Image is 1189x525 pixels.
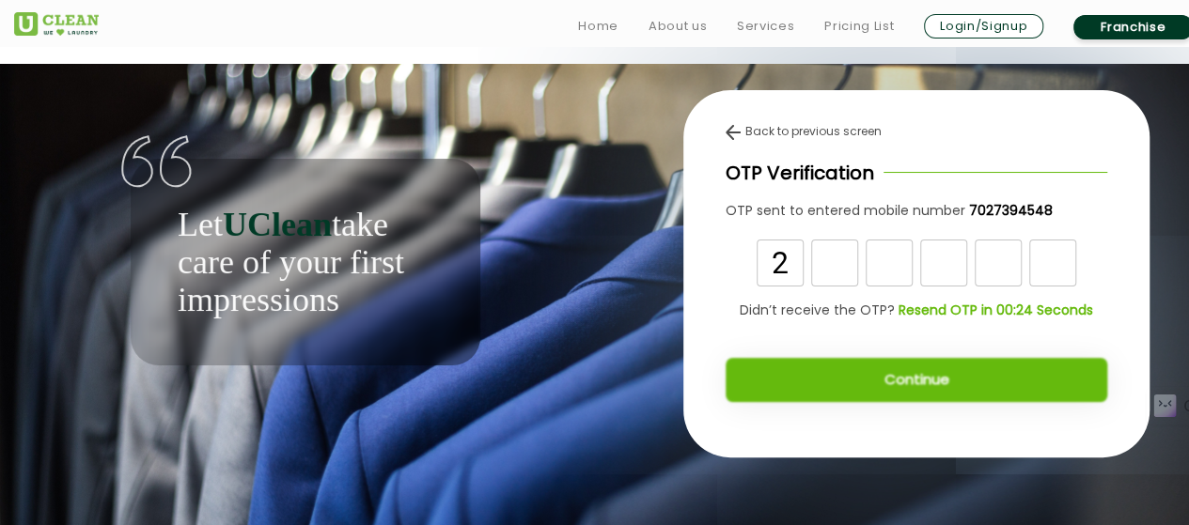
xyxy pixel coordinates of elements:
a: Home [578,15,618,38]
b: Resend OTP in 00:24 Seconds [899,301,1093,319]
b: UClean [223,206,332,243]
b: 7027394548 [969,201,1053,220]
a: 7027394548 [965,201,1053,221]
img: quote-img [121,135,192,188]
span: Didn’t receive the OTP? [740,301,895,320]
a: Login/Signup [924,14,1043,39]
a: About us [649,15,707,38]
p: Let take care of your first impressions [178,206,433,318]
img: UClean Laundry and Dry Cleaning [14,12,99,36]
a: Services [737,15,794,38]
span: OTP sent to entered mobile number [726,201,965,220]
a: Pricing List [824,15,894,38]
a: Resend OTP in 00:24 Seconds [895,301,1093,320]
img: back-arrow.svg [726,125,741,140]
div: Back to previous screen [726,123,1107,140]
p: OTP Verification [726,159,874,187]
